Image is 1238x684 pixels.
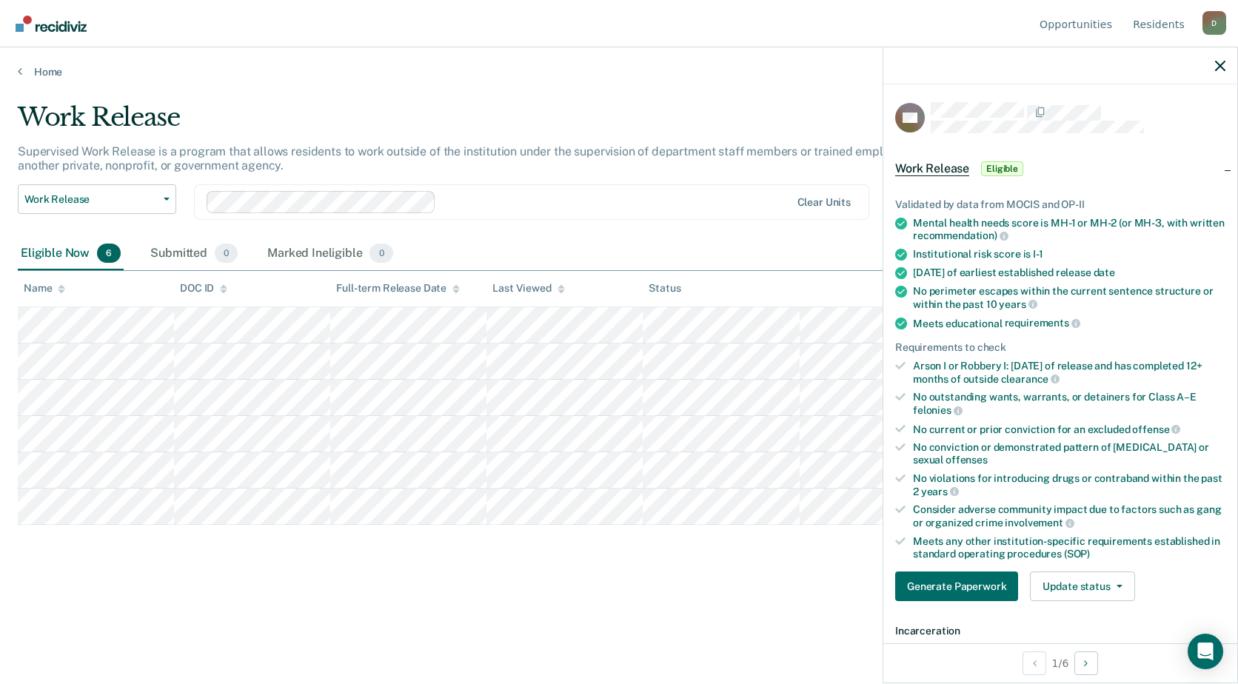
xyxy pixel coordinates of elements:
[180,282,227,295] div: DOC ID
[215,244,238,263] span: 0
[1033,248,1043,260] span: I-1
[1064,548,1090,560] span: (SOP)
[913,404,963,416] span: felonies
[913,472,1225,497] div: No violations for introducing drugs or contraband within the past 2
[1005,317,1080,329] span: requirements
[921,486,959,497] span: years
[24,282,65,295] div: Name
[492,282,564,295] div: Last Viewed
[336,282,460,295] div: Full-term Release Date
[883,145,1237,192] div: Work ReleaseEligible
[913,317,1225,330] div: Meets educational
[895,198,1225,211] div: Validated by data from MOCIS and OP-II
[913,285,1225,310] div: No perimeter escapes within the current sentence structure or within the past 10
[913,535,1225,560] div: Meets any other institution-specific requirements established in standard operating procedures
[1005,517,1074,529] span: involvement
[913,248,1225,261] div: Institutional risk score is
[1132,423,1180,435] span: offense
[1094,266,1115,278] span: date
[18,144,928,172] p: Supervised Work Release is a program that allows residents to work outside of the institution und...
[1202,11,1226,35] div: D
[913,423,1225,436] div: No current or prior conviction for an excluded
[649,282,680,295] div: Status
[946,454,988,466] span: offenses
[1023,651,1046,675] button: Previous Opportunity
[895,161,969,176] span: Work Release
[24,193,158,206] span: Work Release
[895,341,1225,354] div: Requirements to check
[1202,11,1226,35] button: Profile dropdown button
[147,238,241,270] div: Submitted
[913,391,1225,416] div: No outstanding wants, warrants, or detainers for Class A–E
[913,360,1225,385] div: Arson I or Robbery I: [DATE] of release and has completed 12+ months of outside
[1188,634,1223,669] div: Open Intercom Messenger
[895,625,1225,637] dt: Incarceration
[1001,373,1060,385] span: clearance
[913,441,1225,466] div: No conviction or demonstrated pattern of [MEDICAL_DATA] or sexual
[797,196,851,209] div: Clear units
[18,238,124,270] div: Eligible Now
[264,238,396,270] div: Marked Ineligible
[97,244,121,263] span: 6
[999,298,1037,310] span: years
[369,244,392,263] span: 0
[883,643,1237,683] div: 1 / 6
[1074,651,1098,675] button: Next Opportunity
[16,16,87,32] img: Recidiviz
[18,102,946,144] div: Work Release
[18,65,1220,78] a: Home
[913,229,1008,241] span: recommendation)
[895,571,1018,601] button: Generate Paperwork
[913,217,1225,242] div: Mental health needs score is MH-1 or MH-2 (or MH-3, with written
[1030,571,1134,601] button: Update status
[913,266,1225,279] div: [DATE] of earliest established release
[913,503,1225,529] div: Consider adverse community impact due to factors such as gang or organized crime
[981,161,1023,176] span: Eligible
